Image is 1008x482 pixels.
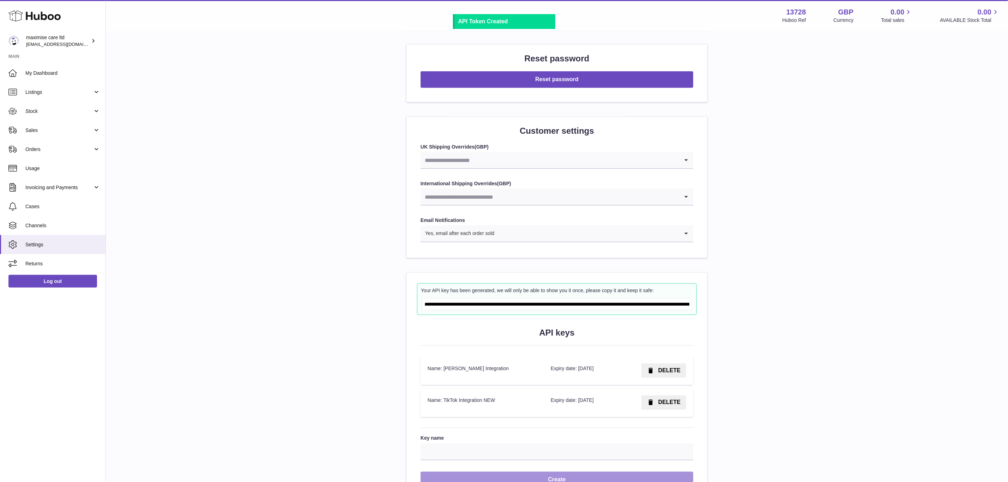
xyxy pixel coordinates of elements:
span: 0.00 [978,7,991,17]
a: 0.00 AVAILABLE Stock Total [940,7,1000,24]
span: Listings [25,89,93,96]
span: Channels [25,222,100,229]
span: Stock [25,108,93,115]
input: Search for option [495,225,679,242]
label: Email Notifications [421,217,693,224]
button: Reset password [421,71,693,88]
span: AVAILABLE Stock Total [940,17,1000,24]
div: maximise care ltd [26,34,90,48]
label: UK Shipping Overrides [421,144,693,150]
div: Search for option [421,189,693,206]
span: Total sales [881,17,912,24]
td: Expiry date: [DATE] [544,388,617,417]
div: Search for option [421,152,693,169]
span: DELETE [658,399,681,405]
strong: GBP [476,144,487,150]
a: Log out [8,275,97,288]
span: ( ) [497,181,511,186]
td: Name: TikTok Integration NEW [421,388,544,417]
h2: Customer settings [421,125,693,137]
strong: GBP [838,7,853,17]
button: DELETE [641,396,686,410]
input: Search for option [421,152,679,168]
td: Name: [PERSON_NAME] Integration [421,356,544,385]
div: Your API key has been generated, we will only be able to show you it once, please copy it and kee... [421,287,693,294]
a: Reset password [421,77,693,82]
span: Invoicing and Payments [25,184,93,191]
span: Cases [25,203,100,210]
span: My Dashboard [25,70,100,77]
span: Settings [25,241,100,248]
td: Expiry date: [DATE] [544,356,617,385]
h2: Reset password [421,53,693,64]
strong: 13728 [786,7,806,17]
h2: API keys [421,327,693,338]
span: Sales [25,127,93,134]
span: 0.00 [891,7,905,17]
label: Key name [421,435,693,442]
div: Huboo Ref [783,17,806,24]
span: ( ) [475,144,489,150]
a: 0.00 Total sales [881,7,912,24]
strong: GBP [499,181,509,186]
div: Search for option [421,225,693,242]
span: Yes, email after each order sold [421,225,495,242]
div: Currency [834,17,854,24]
span: Returns [25,260,100,267]
span: Orders [25,146,93,153]
button: DELETE [641,363,686,378]
span: Usage [25,165,100,172]
input: Search for option [421,189,679,205]
div: API Token Created [458,18,552,25]
label: International Shipping Overrides [421,180,693,187]
span: [EMAIL_ADDRESS][DOMAIN_NAME] [26,41,104,47]
span: DELETE [658,367,681,373]
img: internalAdmin-13728@internal.huboo.com [8,36,19,46]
